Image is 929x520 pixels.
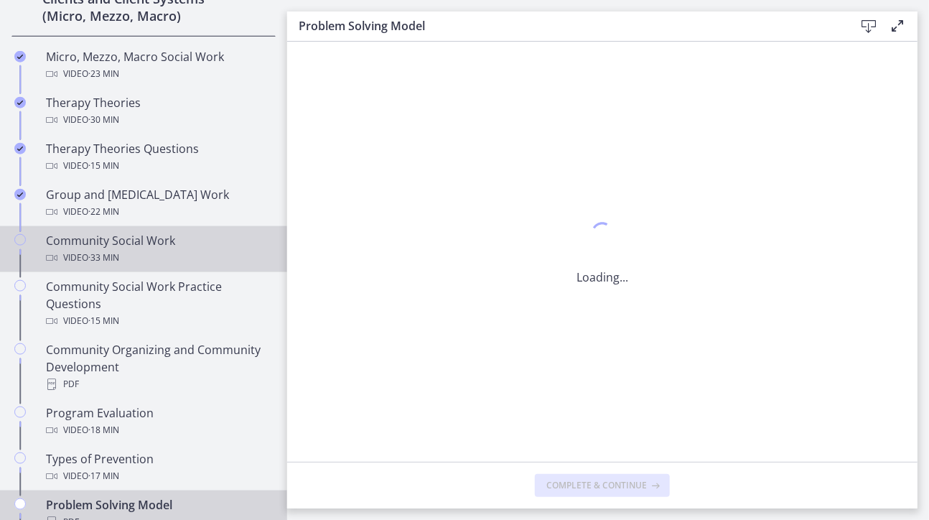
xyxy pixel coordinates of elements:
[88,157,119,175] span: · 15 min
[14,97,26,108] i: Completed
[46,186,270,220] div: Group and [MEDICAL_DATA] Work
[46,232,270,266] div: Community Social Work
[535,474,670,497] button: Complete & continue
[88,65,119,83] span: · 23 min
[46,140,270,175] div: Therapy Theories Questions
[14,51,26,62] i: Completed
[46,203,270,220] div: Video
[88,249,119,266] span: · 33 min
[46,94,270,129] div: Therapy Theories
[46,278,270,330] div: Community Social Work Practice Questions
[46,404,270,439] div: Program Evaluation
[299,17,831,34] h3: Problem Solving Model
[576,218,628,251] div: 1
[546,480,647,491] span: Complete & continue
[46,450,270,485] div: Types of Prevention
[88,203,119,220] span: · 22 min
[14,143,26,154] i: Completed
[46,376,270,393] div: PDF
[576,269,628,286] p: Loading...
[88,312,119,330] span: · 15 min
[88,111,119,129] span: · 30 min
[46,48,270,83] div: Micro, Mezzo, Macro Social Work
[88,422,119,439] span: · 18 min
[46,341,270,393] div: Community Organizing and Community Development
[46,312,270,330] div: Video
[46,468,270,485] div: Video
[46,157,270,175] div: Video
[14,189,26,200] i: Completed
[46,249,270,266] div: Video
[46,65,270,83] div: Video
[46,422,270,439] div: Video
[46,111,270,129] div: Video
[88,468,119,485] span: · 17 min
